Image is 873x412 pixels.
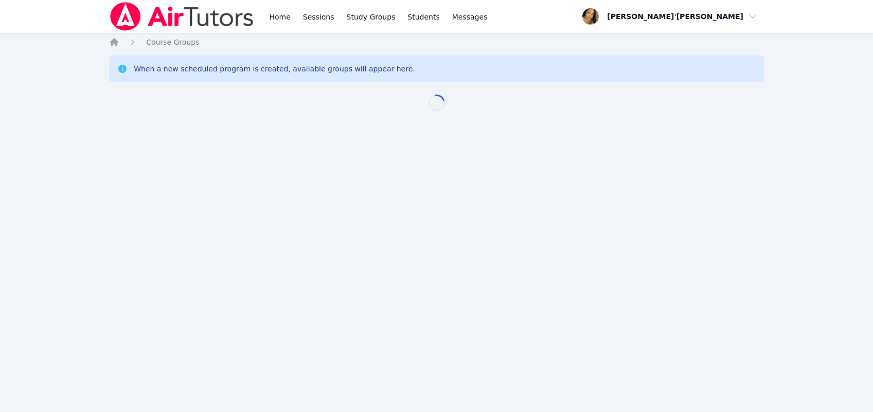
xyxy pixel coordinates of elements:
[146,37,199,47] a: Course Groups
[146,38,199,46] span: Course Groups
[109,37,764,47] nav: Breadcrumb
[109,2,255,31] img: Air Tutors
[452,12,488,22] span: Messages
[134,64,415,74] div: When a new scheduled program is created, available groups will appear here.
